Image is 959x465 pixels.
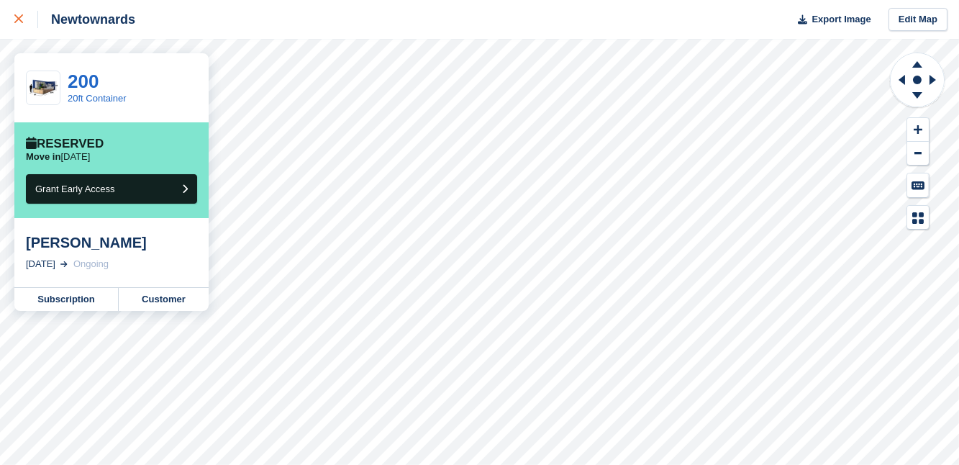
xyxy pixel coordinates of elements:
img: arrow-right-light-icn-cde0832a797a2874e46488d9cf13f60e5c3a73dbe684e267c42b8395dfbc2abf.svg [60,261,68,267]
p: [DATE] [26,151,90,163]
img: 20-ft-container.jpg [27,76,60,101]
a: Customer [119,288,209,311]
div: Newtownards [38,11,135,28]
div: [DATE] [26,257,55,271]
a: 20ft Container [68,93,127,104]
a: 200 [68,71,99,92]
a: Subscription [14,288,119,311]
button: Grant Early Access [26,174,197,204]
button: Map Legend [907,206,929,230]
button: Zoom In [907,118,929,142]
div: [PERSON_NAME] [26,234,197,251]
div: Reserved [26,137,104,151]
button: Export Image [789,8,871,32]
div: Ongoing [73,257,109,271]
button: Keyboard Shortcuts [907,173,929,197]
span: Grant Early Access [35,184,115,194]
a: Edit Map [888,8,947,32]
span: Move in [26,151,60,162]
button: Zoom Out [907,142,929,166]
span: Export Image [812,12,871,27]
